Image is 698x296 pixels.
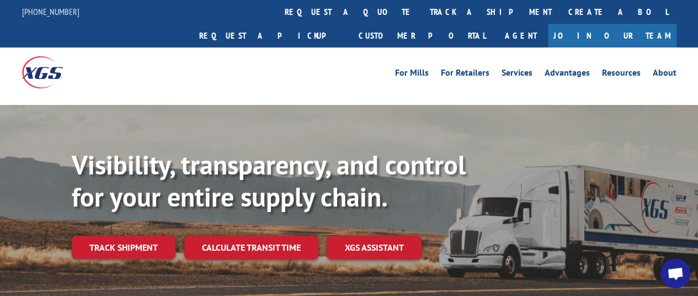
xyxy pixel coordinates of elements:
[184,236,318,260] a: Calculate transit time
[22,6,79,17] a: [PHONE_NUMBER]
[327,236,422,260] a: XGS ASSISTANT
[548,24,676,47] a: Join Our Team
[602,68,641,81] a: Resources
[660,258,690,288] div: Open chat
[502,68,532,81] a: Services
[350,24,494,47] a: Customer Portal
[494,24,548,47] a: Agent
[395,68,429,81] a: For Mills
[653,68,676,81] a: About
[72,147,466,214] b: Visibility, transparency, and control for your entire supply chain.
[72,236,175,259] a: Track shipment
[545,68,590,81] a: Advantages
[191,24,350,47] a: Request a pickup
[441,68,489,81] a: For Retailers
